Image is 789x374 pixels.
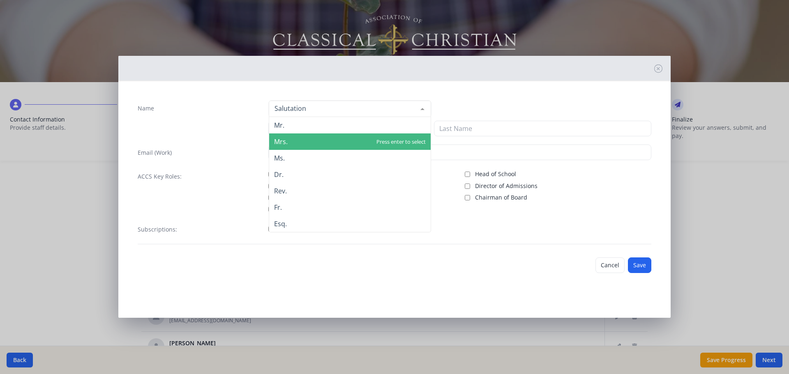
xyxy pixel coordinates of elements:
[465,195,470,200] input: Chairman of Board
[274,219,287,228] span: Esq.
[595,257,625,273] button: Cancel
[274,170,284,179] span: Dr.
[274,137,288,146] span: Mrs.
[274,203,282,212] span: Fr.
[268,145,652,160] input: contact@site.com
[268,172,274,177] input: ACCS Account Manager
[274,121,284,130] span: Mr.
[268,195,274,200] input: Board Member
[138,172,182,181] label: ACCS Key Roles:
[475,170,516,178] span: Head of School
[268,226,274,232] input: TCD Magazine
[434,121,651,136] input: Last Name
[475,182,538,190] span: Director of Admissions
[274,186,287,195] span: Rev.
[465,184,470,189] input: Director of Admissions
[628,257,651,273] button: Save
[465,172,470,177] input: Head of School
[138,149,172,157] label: Email (Work)
[138,225,177,234] label: Subscriptions:
[274,154,285,163] span: Ms.
[475,193,527,202] span: Chairman of Board
[268,121,431,136] input: First Name
[268,184,274,189] input: Public Contact
[268,207,274,212] input: Billing Contact
[272,104,414,112] input: Salutation
[138,104,154,112] label: Name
